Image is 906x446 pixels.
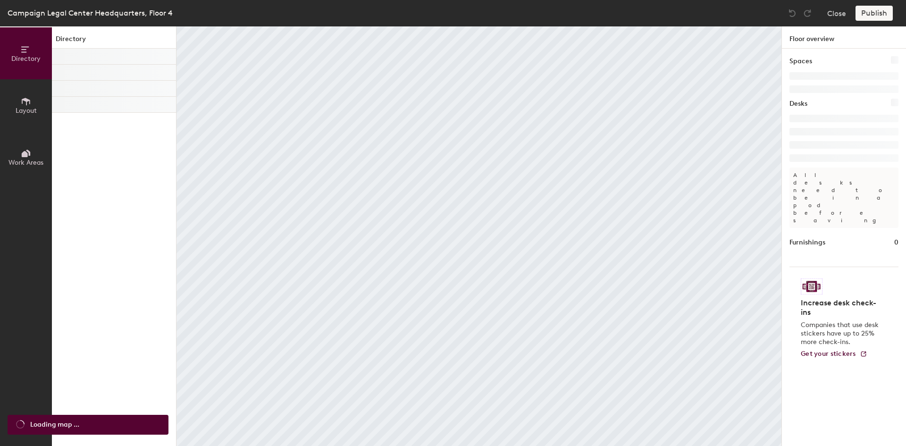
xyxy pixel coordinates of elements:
[789,168,898,228] p: All desks need to be in a pod before saving
[827,6,846,21] button: Close
[801,350,867,358] a: Get your stickers
[788,8,797,18] img: Undo
[8,159,43,167] span: Work Areas
[52,34,176,49] h1: Directory
[789,99,807,109] h1: Desks
[16,107,37,115] span: Layout
[11,55,41,63] span: Directory
[801,298,881,317] h4: Increase desk check-ins
[789,237,825,248] h1: Furnishings
[8,7,173,19] div: Campaign Legal Center Headquarters, Floor 4
[803,8,812,18] img: Redo
[801,278,822,295] img: Sticker logo
[782,26,906,49] h1: Floor overview
[176,26,781,446] canvas: Map
[30,420,79,430] span: Loading map ...
[789,56,812,67] h1: Spaces
[801,350,856,358] span: Get your stickers
[894,237,898,248] h1: 0
[801,321,881,346] p: Companies that use desk stickers have up to 25% more check-ins.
